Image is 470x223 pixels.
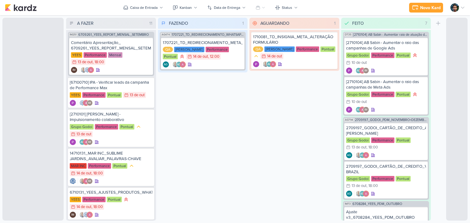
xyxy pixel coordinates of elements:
img: Iara Santos [80,67,87,73]
div: Grupo Godoi [346,53,370,58]
div: Colaboradores: Iara Santos, Aline Gimenez Graciano, Alessandra Gomes [261,61,276,67]
p: AG [360,154,364,157]
div: 13 de out [352,145,367,149]
div: Performance [88,163,111,169]
img: Alessandra Gomes [359,68,365,74]
img: Distribuição Time Estratégico [70,139,76,145]
div: Aline Gimenez Graciano [356,68,362,74]
div: Prioridade Média [253,53,259,59]
div: Colaboradores: Iara Santos, Aline Gimenez Graciano, Alessandra Gomes [354,191,369,197]
p: IM [88,180,91,183]
div: Pontual [396,176,411,181]
img: Caroline Traven De Andrade [83,212,89,218]
div: 2709197_GODOI_CARTÃO_DE_CREDITO_AB SABIN [346,125,426,136]
div: Aline Gimenez Graciano [266,61,272,67]
div: 7 [423,20,430,27]
div: Aline Gimenez Graciano [359,191,365,197]
p: AG [347,154,351,157]
p: IM [73,69,76,72]
div: QA [253,46,263,52]
div: 1 [240,20,246,27]
img: Alessandra Gomes [87,212,93,218]
div: Grupo Godoi [346,137,370,143]
div: [PERSON_NAME] [264,46,295,52]
img: Iara Santos [79,212,85,218]
div: Criador(a): Aline Gimenez Graciano [346,191,352,197]
img: Iara Santos [263,61,269,67]
img: Distribuição Time Estratégico [253,61,259,67]
div: Performance [206,47,229,52]
div: Prioridade Alta [123,196,129,203]
div: Grupo Godoi [70,124,94,130]
div: Colaboradores: Aline Gimenez Graciano, Alessandra Gomes, Isabella Machado Guimarães [354,107,369,113]
div: Performance [371,53,394,58]
div: [2710104] AB Sabin - Aumentar o raio das campanhas de Meta Ads [346,79,426,90]
img: Caroline Traven De Andrade [70,178,76,184]
p: AG [164,63,168,66]
div: Performance [82,197,106,202]
div: Criador(a): Aline Gimenez Graciano [163,61,169,68]
div: YEES [70,197,81,202]
div: Performance [371,92,394,97]
span: [2710104] AB Sabin - Aumentar raio de atuação das campanhas [353,33,428,36]
div: [PERSON_NAME] [174,47,204,52]
p: AG [80,141,84,144]
div: 10 de out [352,61,367,65]
div: Criador(a): Aline Gimenez Graciano [346,152,352,158]
div: [2710104] AB Sabin - Aumentar o raio das campanhas de Google Ads [346,40,426,51]
div: Comentário Apresentação_ 6709261_YEES_REPORT_MENSAL_SETEMBRO [71,40,151,51]
p: IM [364,69,367,72]
img: Caroline Traven De Andrade [79,100,85,106]
img: Alessandra Gomes [83,178,89,184]
span: 6709261_YEES_REPORT_MENSAL_SETEMBRO [78,33,149,36]
div: 14 de out [193,55,208,59]
div: Criador(a): Isabella Machado Guimarães [71,67,77,73]
img: Iara Santos [79,178,85,184]
div: MAR INC [70,163,87,169]
div: Prioridade Alta [412,52,418,58]
p: AG [356,69,360,72]
img: Iara Santos [356,152,362,158]
img: Distribuição Time Estratégico [346,68,352,74]
div: Performance [84,52,107,58]
div: Novo Kard [420,5,441,11]
div: , 18:00 [91,171,103,175]
div: Colaboradores: Iara Santos, Caroline Traven De Andrade, Alessandra Gomes [79,67,94,73]
div: , 12:00 [208,55,219,59]
div: Prioridade Alta [179,53,185,60]
span: 1707221_TD_REDIRECIONAMENTO_WHATSAPP_GOOGLE_E_META [172,33,245,36]
div: Performance [371,137,394,143]
div: Performance [371,176,394,181]
p: AG [177,63,181,66]
div: Prioridade Média [136,124,142,130]
div: Criador(a): Distribuição Time Estratégico [253,61,259,67]
div: Colaboradores: Iara Santos, Alessandra Gomes, Isabella Machado Guimarães [78,178,93,184]
div: Pontual [107,197,122,202]
div: Aline Gimenez Graciano [346,152,352,158]
div: [2710101] Albert Sabin - Impulsionamento colaborativo [70,112,152,122]
div: , 18:00 [367,184,378,188]
span: 2709197_GODOI_PDM_NOVEMBRO+DEZEMBRO [355,118,428,122]
div: Pontual [107,92,122,98]
div: Pontual [112,163,127,169]
div: 13 de out [78,60,93,64]
div: 14 de out [267,54,282,58]
div: Aline Gimenez Graciano [346,191,352,197]
span: DT35 [344,33,352,36]
div: Aline Gimenez Graciano [356,107,362,113]
div: 14 de out [76,171,91,175]
img: Alessandra Gomes [270,61,276,67]
img: kardz.app [5,4,37,11]
div: Criador(a): Distribuição Time Estratégico [346,68,352,74]
img: Iara Santos [356,191,362,197]
div: Pontual [396,92,411,97]
p: IM [364,108,367,112]
div: , 18:00 [367,145,378,149]
div: Performance [296,46,319,52]
div: Colaboradores: Aline Gimenez Graciano, Alessandra Gomes, Isabella Machado Guimarães [78,139,93,145]
div: Criador(a): Distribuição Time Estratégico [346,107,352,113]
p: AG [267,63,271,66]
div: 13 de out [352,184,367,188]
div: Ajuste v3_6708284_YEES_PDM_OUTUBRO [346,209,426,220]
div: Criador(a): Distribuição Time Estratégico [70,139,76,145]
